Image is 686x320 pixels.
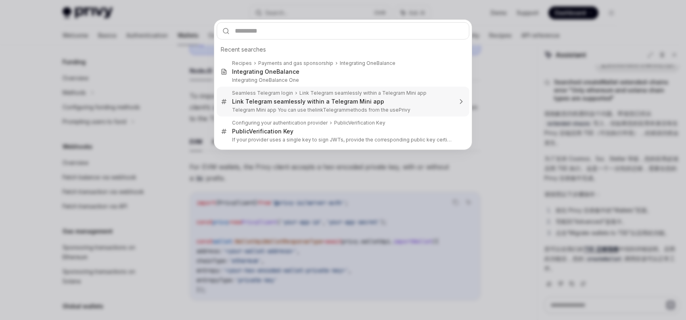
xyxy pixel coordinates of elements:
p: If your provider uses a single key to sign JWTs, provide the corresponding public key certificate u [232,137,452,143]
div: Verification Key [334,120,385,126]
div: Payments and gas sponsorship [258,60,333,66]
b: Public [334,120,348,126]
div: Link Telegram seamlessly within a Telegram Mini app [299,90,427,96]
div: Integrating OneBalance [340,60,395,66]
div: Recipes [232,60,252,66]
p: Telegram Mini app You can use the methods from the usePrivy [232,107,452,113]
b: Balance [276,68,299,75]
div: Configuring your authentication provider [232,120,328,126]
b: linkTelegram [315,107,346,113]
div: Link Telegram seamlessly within a Telegram Mini app [232,98,384,105]
div: Verification Key [232,128,293,135]
div: Seamless Telegram login [232,90,293,96]
span: Recent searches [221,46,266,54]
p: Integrating OneBalance One [232,77,452,83]
b: Public [232,128,249,135]
div: Integrating One [232,68,299,75]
